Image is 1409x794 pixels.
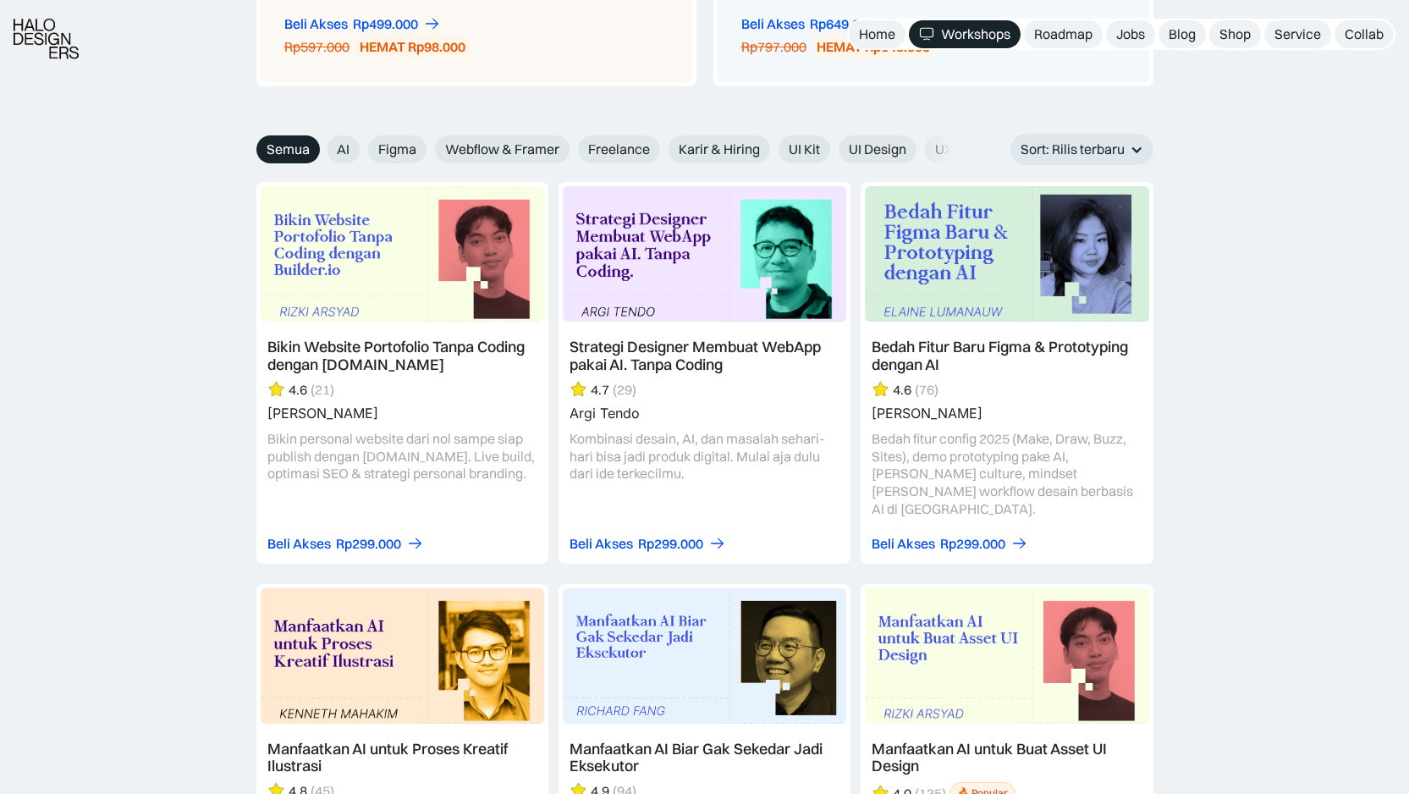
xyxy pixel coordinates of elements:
a: Home [849,20,905,48]
a: Roadmap [1024,20,1103,48]
div: Shop [1219,25,1251,43]
div: HEMAT Rp98.000 [360,38,465,56]
a: Workshops [909,20,1021,48]
a: Beli AksesRp299.000 [570,535,726,553]
div: Sort: Rilis terbaru [1010,134,1153,165]
a: Beli AksesRp499.000 [284,15,441,33]
div: Beli Akses [267,535,331,553]
a: Collab [1335,20,1394,48]
span: Karir & Hiring [679,141,760,158]
span: Freelance [588,141,650,158]
a: Beli AksesRp649.000 [741,15,898,33]
div: Service [1274,25,1321,43]
div: Roadmap [1034,25,1093,43]
a: Beli AksesRp299.000 [872,535,1028,553]
a: Jobs [1106,20,1155,48]
span: Webflow & Framer [445,141,559,158]
span: UI Design [849,141,906,158]
span: AI [337,141,349,158]
div: HEMAT Rp148.000 [817,38,930,56]
div: Collab [1345,25,1384,43]
div: Blog [1169,25,1196,43]
div: Beli Akses [284,15,348,33]
div: Rp299.000 [940,535,1005,553]
div: Workshops [941,25,1010,43]
div: Rp299.000 [638,535,703,553]
div: Rp797.000 [741,38,806,56]
div: Rp649.000 [810,15,875,33]
div: Sort: Rilis terbaru [1021,141,1125,158]
a: Beli AksesRp299.000 [267,535,424,553]
span: UX Design [935,141,998,158]
span: UI Kit [789,141,820,158]
div: Beli Akses [872,535,935,553]
a: Blog [1159,20,1206,48]
form: Email Form [256,135,959,163]
a: Shop [1209,20,1261,48]
div: Rp299.000 [336,535,401,553]
div: Rp597.000 [284,38,349,56]
a: Service [1264,20,1331,48]
span: Figma [378,141,416,158]
div: Jobs [1116,25,1145,43]
div: Beli Akses [741,15,805,33]
div: Home [859,25,895,43]
div: Beli Akses [570,535,633,553]
div: Rp499.000 [353,15,418,33]
span: Semua [267,141,310,158]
